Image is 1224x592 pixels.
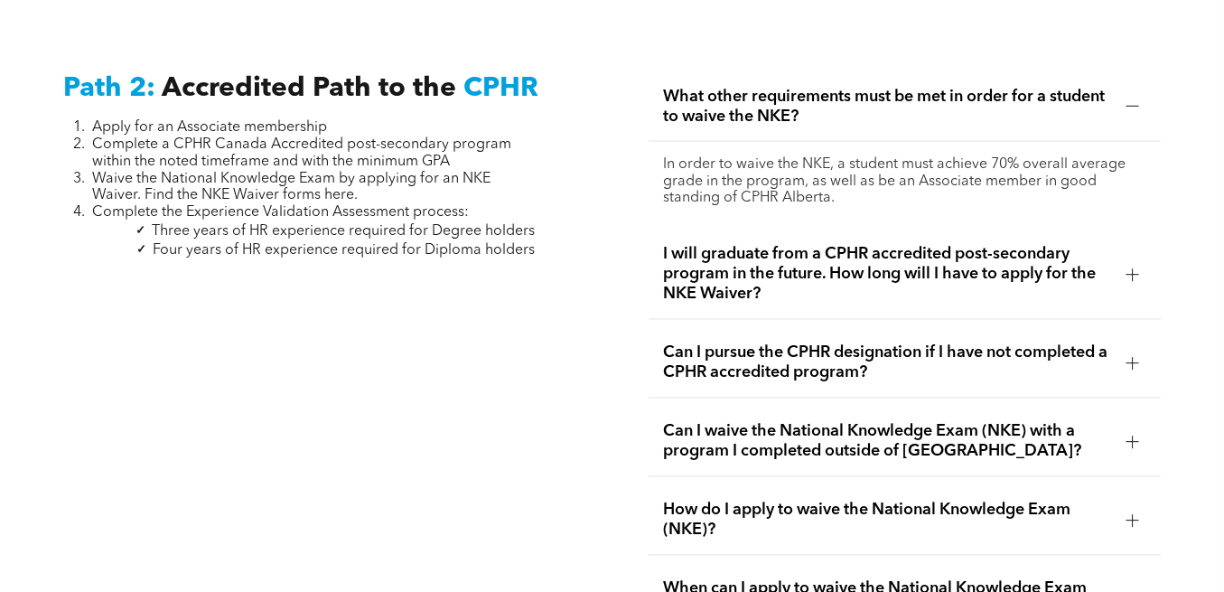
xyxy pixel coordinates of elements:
span: How do I apply to waive the National Knowledge Exam (NKE)? [663,501,1111,540]
span: I will graduate from a CPHR accredited post-secondary program in the future. How long will I have... [663,245,1111,305]
span: Complete a CPHR Canada Accredited post-secondary program within the noted timeframe and with the ... [92,137,511,169]
span: Complete the Experience Validation Assessment process: [92,206,469,221]
span: Path 2: [63,75,155,102]
span: Three years of HR experience required for Degree holders [152,225,535,240]
span: Can I pursue the CPHR designation if I have not completed a CPHR accredited program? [663,343,1111,383]
span: CPHR [463,75,538,102]
span: Four years of HR experience required for Diploma holders [153,244,535,258]
span: What other requirements must be met in order for a student to waive the NKE? [663,87,1111,127]
span: Accredited Path to the [162,75,456,102]
span: Waive the National Knowledge Exam by applying for an NKE Waiver. Find the NKE Waiver forms here. [92,172,491,203]
span: Apply for an Associate membership [92,120,327,135]
p: In order to waive the NKE, a student must achieve 70% overall average grade in the program, as we... [663,156,1145,208]
span: Can I waive the National Knowledge Exam (NKE) with a program I completed outside of [GEOGRAPHIC_D... [663,422,1111,462]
